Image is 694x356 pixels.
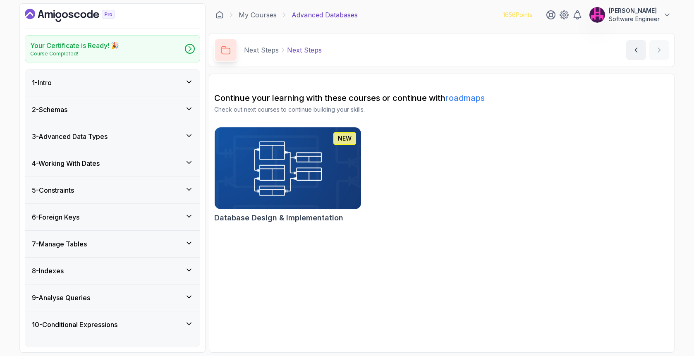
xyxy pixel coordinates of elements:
h3: 4 - Working With Dates [32,158,100,168]
button: 5-Constraints [25,177,200,203]
a: Dashboard [215,11,224,19]
button: 8-Indexes [25,258,200,284]
h3: 8 - Indexes [32,266,64,276]
button: previous content [626,40,646,60]
p: 1656 Points [503,11,532,19]
a: roadmaps [445,93,485,103]
h3: 6 - Foreign Keys [32,212,79,222]
h3: 10 - Conditional Expressions [32,320,117,330]
button: 6-Foreign Keys [25,204,200,230]
img: Database Design & Implementation card [215,127,361,209]
h3: 9 - Analyse Queries [32,293,90,303]
a: My Courses [239,10,277,20]
h2: Database Design & Implementation [214,212,343,224]
p: Check out next courses to continue building your skills. [214,105,669,114]
button: 9-Analyse Queries [25,284,200,311]
p: Next Steps [244,45,279,55]
button: next content [649,40,669,60]
p: Software Engineer [609,15,660,23]
p: Advanced Databases [292,10,358,20]
h2: Continue your learning with these courses or continue with [214,92,669,104]
h2: Your Certificate is Ready! 🎉 [30,41,119,50]
a: Dashboard [25,9,134,22]
p: NEW [338,134,352,143]
h3: 3 - Advanced Data Types [32,131,108,141]
p: Next Steps [287,45,322,55]
button: 10-Conditional Expressions [25,311,200,338]
button: user profile image[PERSON_NAME]Software Engineer [589,7,671,23]
button: 7-Manage Tables [25,231,200,257]
h3: 5 - Constraints [32,185,74,195]
button: 2-Schemas [25,96,200,123]
a: Database Design & Implementation cardNEWDatabase Design & Implementation [214,127,361,224]
a: Your Certificate is Ready! 🎉Course Completed! [25,35,200,62]
h3: 7 - Manage Tables [32,239,87,249]
button: 3-Advanced Data Types [25,123,200,150]
p: Course Completed! [30,50,119,57]
img: user profile image [589,7,605,23]
button: 1-Intro [25,69,200,96]
p: [PERSON_NAME] [609,7,660,15]
h3: 1 - Intro [32,78,52,88]
h3: 2 - Schemas [32,105,67,115]
button: 4-Working With Dates [25,150,200,177]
